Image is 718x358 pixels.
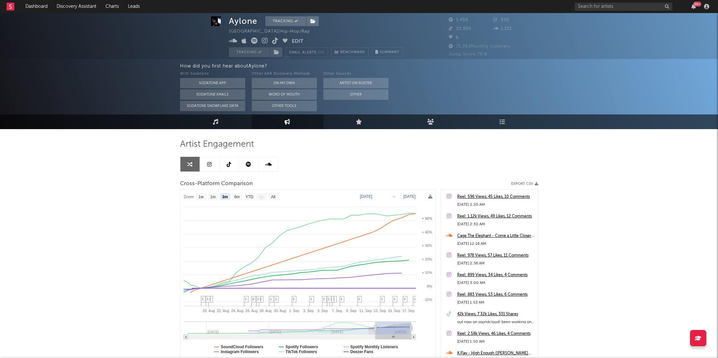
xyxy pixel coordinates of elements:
[260,297,262,301] span: 2
[245,309,257,313] text: 26. Aug
[457,213,535,220] a: Reel: 1.12k Views, 49 Likes, 12 Comments
[234,195,240,199] text: 6m
[449,18,468,22] span: 1,450
[359,309,372,313] text: 11. Sep
[265,16,306,26] button: Tracking
[360,194,372,199] text: [DATE]
[180,141,254,148] span: Artist Engagement
[221,345,263,349] text: SoundCloud Followers
[404,297,406,301] span: 2
[229,47,270,57] button: Tracking
[350,345,398,349] text: Spotify Monthly Listeners
[252,89,317,100] button: Word Of Mouth
[245,297,247,301] span: 1
[457,310,535,318] a: 42k Views, 7.32k Likes, 331 Shares
[270,297,272,301] span: 1
[350,350,373,354] text: Deezer Fans
[180,101,245,111] button: Sodatone Snowflake Data
[449,27,471,31] span: 10,300
[217,309,229,313] text: 22. Aug
[271,195,275,199] text: All
[221,350,259,354] text: Instagram Followers
[257,297,259,301] span: 1
[341,297,343,301] span: 1
[457,232,535,240] a: Cage The Elephant - Come a Little Closer ([PERSON_NAME] Remix)
[457,260,535,267] div: [DATE] 2:36 AM
[457,240,535,248] div: [DATE] 12:16 AM
[381,297,383,301] span: 1
[180,89,245,100] button: Sodatone Emails
[252,78,317,88] button: On My Own
[457,220,535,228] div: [DATE] 2:30 AM
[422,271,432,275] text: + 10%
[493,27,512,31] span: 1,221
[180,78,245,88] button: Sodatone App
[493,18,509,22] span: 930
[210,195,216,199] text: 1m
[691,4,696,9] button: 99+
[449,44,510,49] span: 71,383 Monthly Listeners
[292,37,303,46] button: Edit
[394,297,396,301] span: 1
[285,345,318,349] text: Spotify Followers
[575,3,672,11] input: Search for artists
[422,244,432,247] text: + 30%
[693,2,701,7] div: 99 +
[207,297,209,301] span: 1
[422,257,432,261] text: + 20%
[303,309,314,313] text: 3. Sep
[323,70,388,78] div: Other Sources
[252,70,317,78] div: Other A&R Discovery Methods
[317,309,328,313] text: 5. Sep
[259,309,271,313] text: 28. Aug
[457,271,535,279] div: Reel: 899 Views, 34 Likes, 4 Comments
[449,52,487,56] span: Jump Score: 76.6
[457,330,535,338] a: Reel: 2.58k Views, 46 Likes, 4 Comments
[422,230,432,234] text: + 40%
[414,297,416,301] span: 1
[403,194,415,199] text: [DATE]
[402,309,415,313] text: 17. Sep
[275,297,277,301] span: 1
[422,216,432,220] text: + 50%
[457,338,535,346] div: [DATE] 1:50 AM
[252,101,317,111] button: Other Tools
[449,36,459,40] span: 6
[457,279,535,287] div: [DATE] 3:00 AM
[457,318,535,326] div: out now on soundcloud! been working on some new music recently #futurebass #kflay #highenough #re...
[340,49,365,56] span: Benchmark
[229,16,257,26] div: Aylone
[373,309,386,313] text: 13. Sep
[380,51,399,54] span: Summary
[286,47,328,57] button: Email AlertsOn
[333,297,335,301] span: 1
[372,47,403,57] button: Summary
[245,195,253,199] text: YTD
[285,350,317,354] text: TikTok Followers
[203,309,215,313] text: 20. Aug
[202,297,204,301] span: 1
[180,180,253,188] span: Cross-Platform Comparison
[392,194,396,199] text: →
[457,350,535,357] a: K.Flay - High Enough ([PERSON_NAME] Remix)
[427,284,432,288] text: 0%
[331,309,342,313] text: 7. Sep
[457,252,535,260] a: Reel: 978 Views, 57 Likes, 11 Comments
[457,291,535,299] a: Reel: 883 Views, 53 Likes, 6 Comments
[252,297,254,301] span: 2
[259,195,263,199] text: 1y
[457,299,535,306] div: [DATE] 1:53 AM
[346,309,356,313] text: 9. Sep
[293,297,295,301] span: 2
[457,193,535,201] a: Reel: 596 Views, 45 Likes, 10 Comments
[229,28,325,36] div: [GEOGRAPHIC_DATA] | Hip-Hop/Rap
[323,78,388,88] button: Artist on Roster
